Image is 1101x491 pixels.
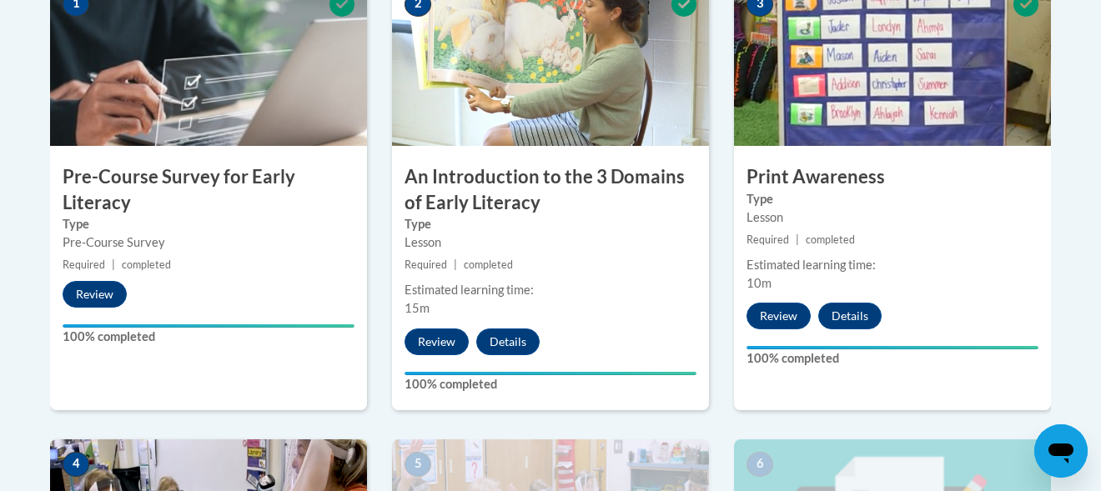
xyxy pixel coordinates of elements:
div: Your progress [63,324,354,328]
label: Type [63,215,354,233]
span: completed [464,258,513,271]
label: 100% completed [63,328,354,346]
div: Pre-Course Survey [63,233,354,252]
label: 100% completed [405,375,696,393]
span: | [112,258,115,271]
span: | [796,233,799,246]
button: Review [63,281,127,308]
h3: An Introduction to the 3 Domains of Early Literacy [392,164,709,216]
span: 15m [405,301,430,315]
div: Your progress [405,372,696,375]
button: Review [747,303,811,329]
button: Details [476,328,540,355]
iframe: Button to launch messaging window [1034,424,1088,478]
button: Review [405,328,469,355]
div: Estimated learning time: [405,281,696,299]
span: Required [63,258,105,271]
span: 4 [63,452,89,477]
h3: Pre-Course Survey for Early Literacy [50,164,367,216]
span: Required [405,258,447,271]
label: Type [747,190,1038,208]
span: completed [122,258,171,271]
span: | [454,258,457,271]
h3: Print Awareness [734,164,1051,190]
label: Type [405,215,696,233]
span: completed [806,233,855,246]
div: Lesson [405,233,696,252]
span: 6 [747,452,773,477]
span: 10m [747,276,772,290]
label: 100% completed [747,349,1038,368]
span: 5 [405,452,431,477]
div: Your progress [747,346,1038,349]
div: Lesson [747,208,1038,227]
div: Estimated learning time: [747,256,1038,274]
span: Required [747,233,789,246]
button: Details [818,303,882,329]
